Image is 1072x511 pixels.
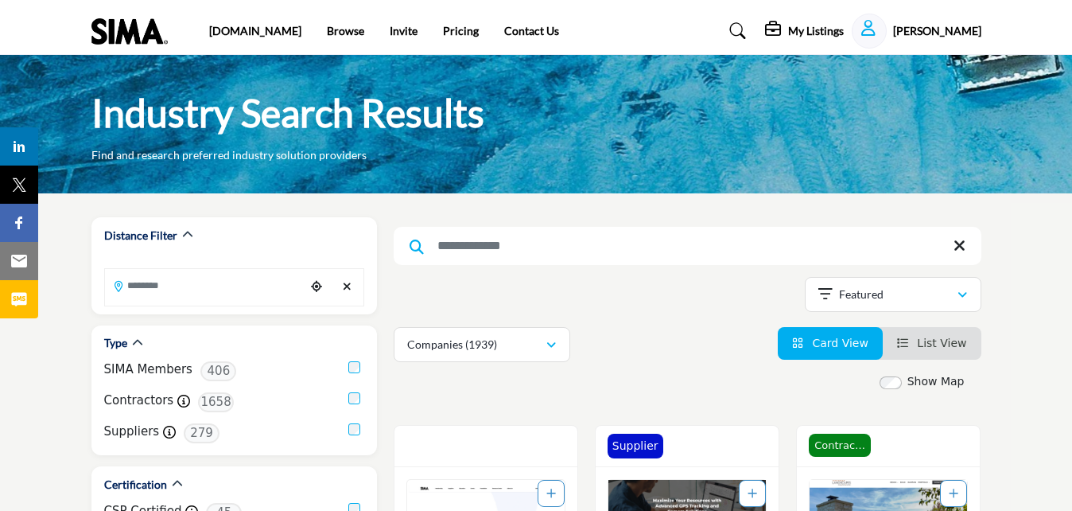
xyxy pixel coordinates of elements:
button: Show hide supplier dropdown [852,14,887,49]
a: Add To List [546,487,556,500]
span: 406 [200,361,236,381]
input: Contractors checkbox [348,392,360,404]
img: Site Logo [91,18,176,45]
h2: Distance Filter [104,228,177,244]
a: View Card [792,337,868,349]
button: Companies (1939) [394,327,570,362]
p: Supplier [612,438,658,454]
span: Contractor [809,434,871,458]
label: Contractors [104,392,174,410]
input: SIMA Members checkbox [348,361,360,373]
p: Featured [839,287,884,302]
a: [DOMAIN_NAME] [209,24,301,37]
div: Choose your current location [305,270,328,304]
a: Invite [390,24,418,37]
p: Find and research preferred industry solution providers [91,147,367,163]
span: 279 [184,423,219,443]
h1: Industry Search Results [91,88,484,138]
span: Card View [812,337,868,349]
p: Companies (1939) [407,337,497,353]
div: My Listings [765,21,844,41]
input: Search Location [105,270,305,301]
span: List View [917,337,966,349]
li: List View [883,327,981,360]
div: Clear search location [336,270,359,304]
a: Add To List [949,487,958,500]
h5: My Listings [788,24,844,38]
a: Pricing [443,24,479,37]
input: Suppliers checkbox [348,423,360,435]
h5: [PERSON_NAME] [893,23,981,39]
a: Add To List [748,487,757,500]
li: Card View [778,327,883,360]
a: Contact Us [504,24,559,37]
h2: Type [104,335,127,351]
a: Browse [327,24,364,37]
span: 1658 [198,392,234,412]
label: Suppliers [104,423,160,441]
label: SIMA Members [104,361,192,379]
a: Search [714,18,756,44]
button: Featured [805,277,981,312]
label: Show Map [907,373,965,390]
a: View List [897,337,967,349]
input: Search Keyword [394,227,981,265]
h2: Certification [104,477,167,493]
